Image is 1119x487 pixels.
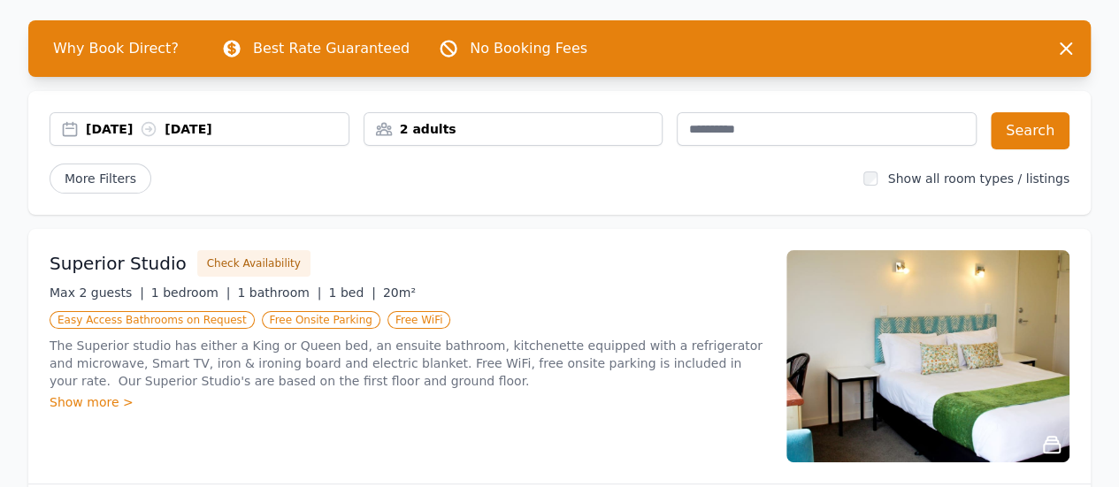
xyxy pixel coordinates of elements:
span: 1 bed | [328,285,375,300]
span: 20m² [383,285,416,300]
button: Search [991,112,1069,149]
p: The Superior studio has either a King or Queen bed, an ensuite bathroom, kitchenette equipped wit... [50,337,765,390]
div: [DATE] [DATE] [86,120,349,138]
h3: Superior Studio [50,251,187,276]
div: Show more > [50,393,765,411]
span: Why Book Direct? [39,31,193,66]
span: More Filters [50,164,151,194]
span: Easy Access Bathrooms on Request [50,311,255,329]
label: Show all room types / listings [888,171,1069,186]
span: Free Onsite Parking [262,311,380,329]
span: 1 bathroom | [237,285,321,300]
span: 1 bedroom | [151,285,231,300]
p: No Booking Fees [470,38,587,59]
p: Best Rate Guaranteed [253,38,410,59]
span: Max 2 guests | [50,285,144,300]
div: 2 adults [364,120,663,138]
span: Free WiFi [387,311,451,329]
button: Check Availability [197,250,310,277]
